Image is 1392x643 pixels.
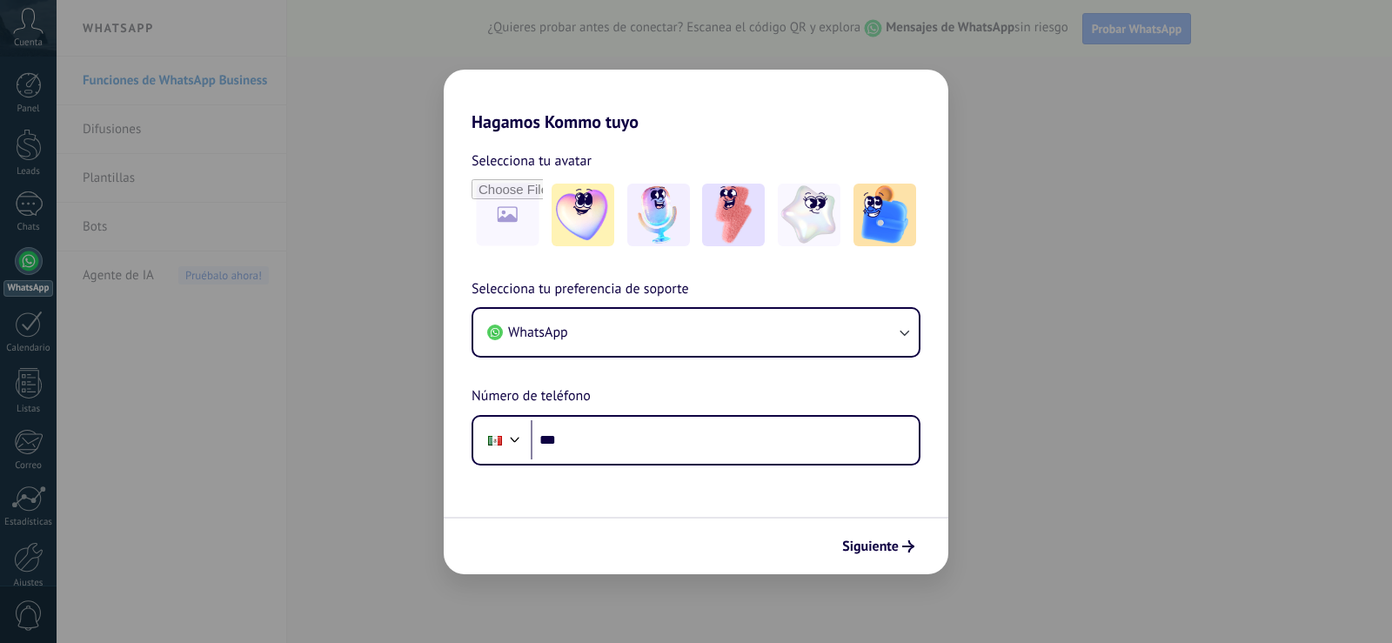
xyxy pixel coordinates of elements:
[842,540,899,553] span: Siguiente
[473,309,919,356] button: WhatsApp
[472,278,689,301] span: Selecciona tu preferencia de soporte
[508,324,568,341] span: WhatsApp
[444,70,948,132] h2: Hagamos Kommo tuyo
[552,184,614,246] img: -1.jpeg
[472,150,592,172] span: Selecciona tu avatar
[478,422,512,459] div: Mexico: + 52
[778,184,840,246] img: -4.jpeg
[627,184,690,246] img: -2.jpeg
[834,532,922,561] button: Siguiente
[702,184,765,246] img: -3.jpeg
[853,184,916,246] img: -5.jpeg
[472,385,591,408] span: Número de teléfono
